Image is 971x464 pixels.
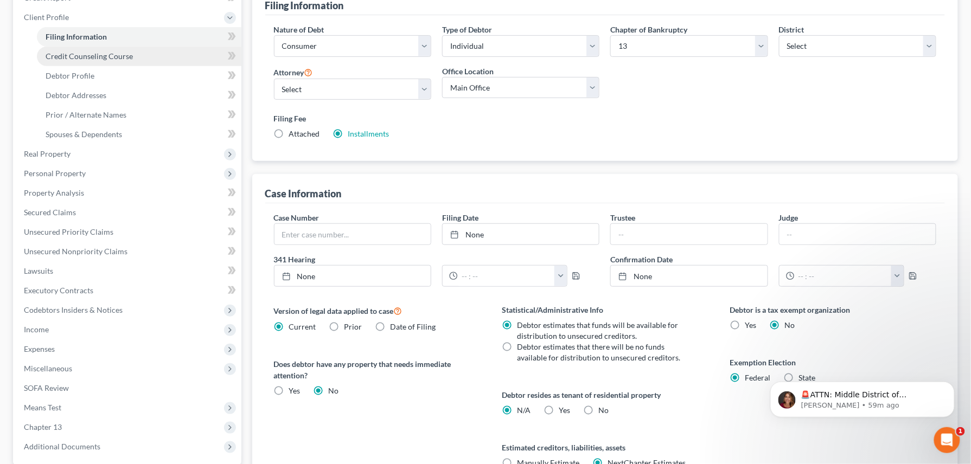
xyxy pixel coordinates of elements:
span: Expenses [24,344,55,353]
a: Filing Information [37,27,241,47]
input: -- : -- [458,266,555,286]
span: Yes [745,320,757,330]
span: Debtor estimates that there will be no funds available for distribution to unsecured creditors. [517,342,680,362]
a: Spouses & Dependents [37,125,241,144]
span: Unsecured Priority Claims [24,227,113,236]
label: Filing Fee [274,113,937,124]
input: -- [611,224,767,244]
a: Lawsuits [15,261,241,281]
span: No [598,405,609,415]
input: Enter case number... [274,224,431,244]
span: Federal [745,373,771,382]
label: Type of Debtor [442,24,492,35]
span: Executory Contracts [24,286,93,295]
a: Property Analysis [15,183,241,203]
span: Debtor Addresses [46,91,106,100]
span: Yes [289,386,301,395]
label: Nature of Debt [274,24,324,35]
span: Income [24,325,49,334]
span: Debtor Profile [46,71,94,80]
span: Prior / Alternate Names [46,110,126,119]
label: Debtor resides as tenant of residential property [502,389,708,401]
div: Case Information [265,187,342,200]
span: Date of Filing [391,322,436,331]
span: No [785,320,795,330]
label: Filing Date [442,212,478,223]
label: Exemption Election [730,357,937,368]
span: SOFA Review [24,383,69,392]
span: Means Test [24,403,61,412]
input: -- : -- [795,266,892,286]
a: Secured Claims [15,203,241,222]
span: Additional Documents [24,442,100,451]
label: Judge [779,212,798,223]
span: Debtor estimates that funds will be available for distribution to unsecured creditors. [517,320,678,340]
a: SOFA Review [15,378,241,398]
span: Secured Claims [24,208,76,217]
span: Spouses & Dependents [46,130,122,139]
label: Debtor is a tax exempt organization [730,304,937,315]
a: Prior / Alternate Names [37,105,241,125]
span: Miscellaneous [24,364,72,373]
label: Attorney [274,66,313,79]
iframe: Intercom live chat [934,427,960,453]
span: Filing Information [46,32,107,41]
span: Attached [289,129,320,138]
label: District [779,24,804,35]
span: Unsecured Nonpriority Claims [24,247,127,256]
a: Installments [348,129,389,138]
iframe: Intercom notifications message [754,359,971,435]
a: Debtor Profile [37,66,241,86]
span: Prior [344,322,362,331]
span: No [329,386,339,395]
a: Credit Counseling Course [37,47,241,66]
span: Credit Counseling Course [46,51,133,61]
input: -- [780,224,936,244]
span: Lawsuits [24,266,53,275]
label: Estimated creditors, liabilities, assets [502,442,708,453]
a: None [274,266,431,286]
a: Executory Contracts [15,281,241,300]
label: Trustee [610,212,635,223]
label: Statistical/Administrative Info [502,304,708,315]
span: Current [289,322,316,331]
span: Chapter 13 [24,422,62,431]
label: 341 Hearing [269,254,605,265]
span: N/A [517,405,531,415]
label: Version of legal data applied to case [274,304,481,317]
label: Does debtor have any property that needs immediate attention? [274,358,481,381]
a: Unsecured Nonpriority Claims [15,242,241,261]
span: Codebtors Insiders & Notices [24,305,123,314]
span: Personal Property [24,169,86,178]
span: Real Property [24,149,71,158]
span: Property Analysis [24,188,84,197]
span: Yes [559,405,570,415]
a: None [443,224,599,244]
a: None [611,266,767,286]
a: Unsecured Priority Claims [15,222,241,242]
label: Office Location [442,66,494,77]
label: Confirmation Date [605,254,942,265]
label: Case Number [274,212,320,223]
label: Chapter of Bankruptcy [610,24,687,35]
span: 1 [956,427,965,436]
a: Debtor Addresses [37,86,241,105]
span: Client Profile [24,12,69,22]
